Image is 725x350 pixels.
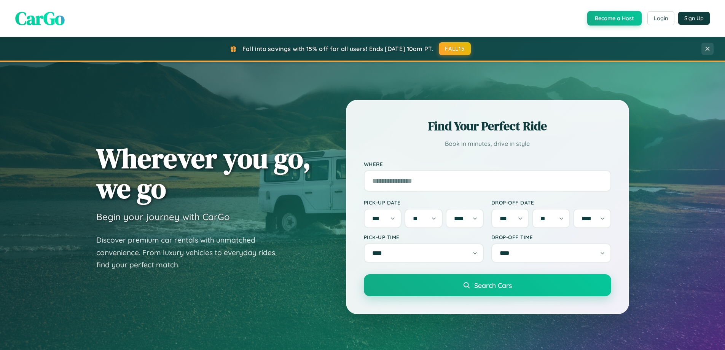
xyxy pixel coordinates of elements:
label: Drop-off Time [491,234,611,240]
p: Discover premium car rentals with unmatched convenience. From luxury vehicles to everyday rides, ... [96,234,287,271]
button: Become a Host [587,11,642,26]
h3: Begin your journey with CarGo [96,211,230,222]
span: Fall into savings with 15% off for all users! Ends [DATE] 10am PT. [242,45,433,53]
button: Login [647,11,674,25]
label: Pick-up Date [364,199,484,206]
h1: Wherever you go, we go [96,143,311,203]
button: Search Cars [364,274,611,296]
span: Search Cars [474,281,512,289]
button: Sign Up [678,12,710,25]
p: Book in minutes, drive in style [364,138,611,149]
label: Where [364,161,611,167]
span: CarGo [15,6,65,31]
button: FALL15 [439,42,471,55]
label: Pick-up Time [364,234,484,240]
h2: Find Your Perfect Ride [364,118,611,134]
label: Drop-off Date [491,199,611,206]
